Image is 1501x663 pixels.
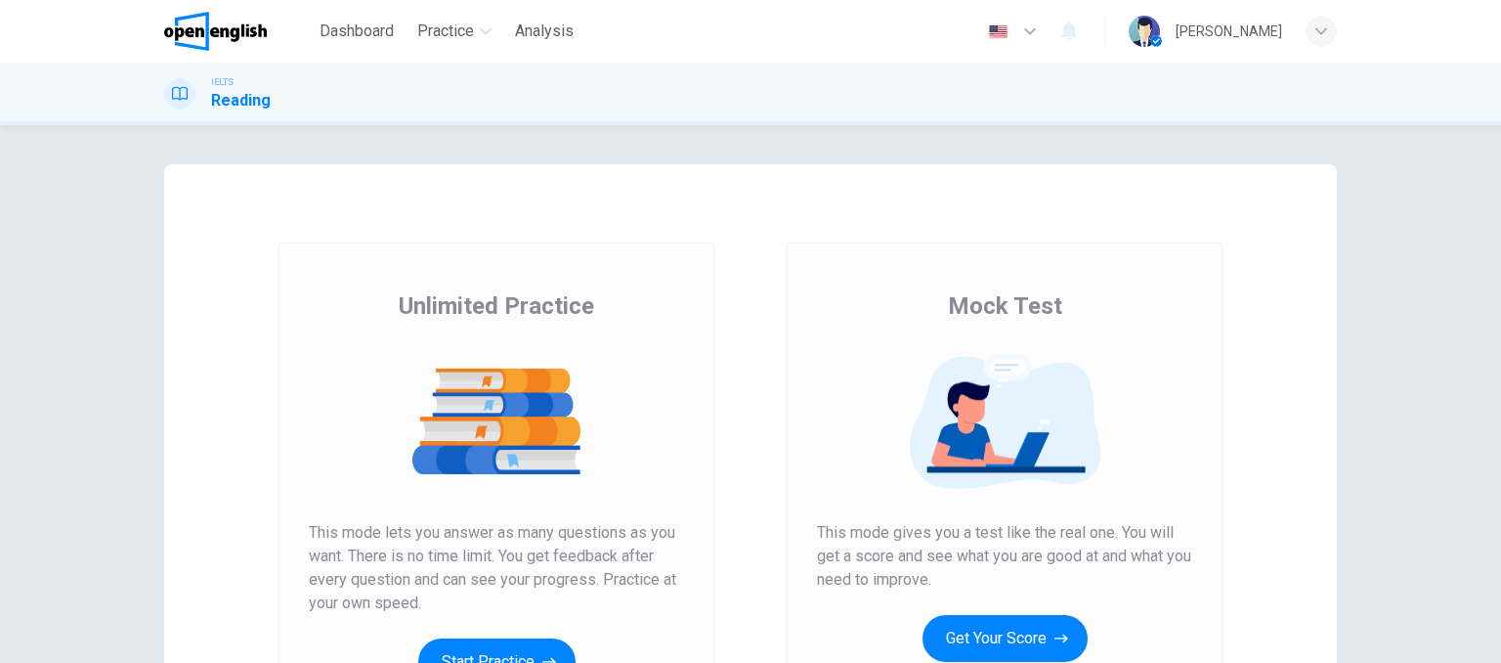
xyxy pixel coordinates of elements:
button: Dashboard [312,14,402,49]
span: Practice [417,20,474,43]
span: Unlimited Practice [399,290,594,322]
img: Profile picture [1129,16,1160,47]
a: OpenEnglish logo [164,12,312,51]
span: Dashboard [320,20,394,43]
div: [PERSON_NAME] [1176,20,1282,43]
span: Mock Test [948,290,1062,322]
img: OpenEnglish logo [164,12,267,51]
img: en [986,24,1010,39]
h1: Reading [211,89,271,112]
span: IELTS [211,75,234,89]
span: This mode gives you a test like the real one. You will get a score and see what you are good at a... [817,521,1192,592]
span: This mode lets you answer as many questions as you want. There is no time limit. You get feedback... [309,521,684,615]
button: Analysis [507,14,581,49]
button: Get Your Score [922,615,1088,662]
span: Analysis [515,20,574,43]
button: Practice [409,14,499,49]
